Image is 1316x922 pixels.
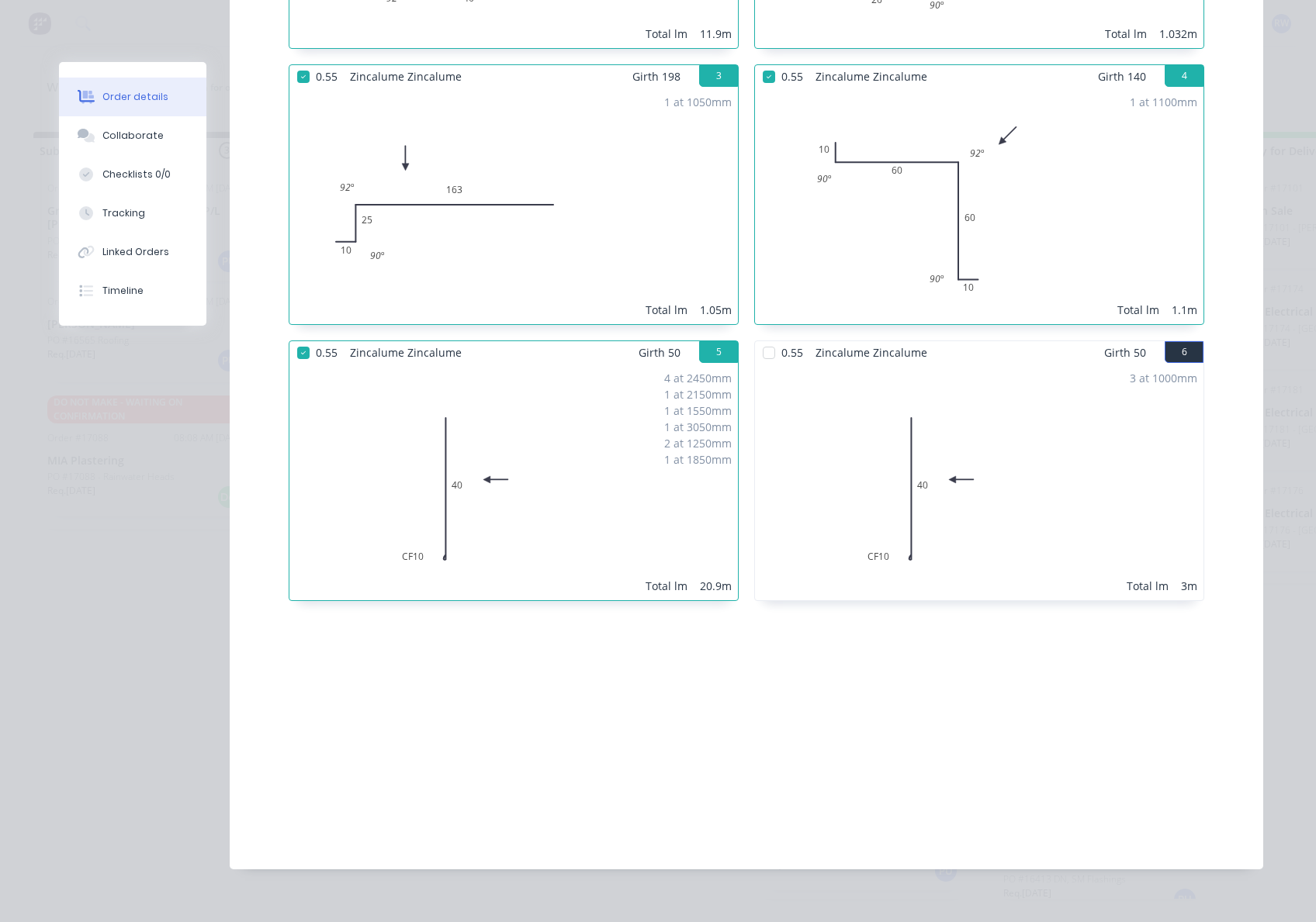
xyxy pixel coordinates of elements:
[1165,65,1203,87] button: 4
[775,341,809,364] span: 0.55
[664,402,732,419] div: 1 at 1550mm
[664,386,732,402] div: 1 at 2150mm
[1130,94,1197,110] div: 1 at 1100mm
[59,194,206,233] button: Tracking
[664,451,732,468] div: 1 at 1850mm
[664,370,732,386] div: 4 at 2450mm
[1117,302,1159,318] div: Total lm
[102,167,171,181] div: Checklists 0/0
[1098,65,1146,88] span: Girth 140
[1127,578,1169,594] div: Total lm
[646,578,687,594] div: Total lm
[755,88,1203,324] div: 01060601090º92º90º1 at 1100mmTotal lm1.1m
[664,419,732,435] div: 1 at 3050mm
[809,65,933,88] span: Zincalume Zincalume
[1181,578,1197,594] div: 3m
[755,364,1203,600] div: 0CF10403 at 1000mmTotal lm3m
[1159,26,1197,42] div: 1.032m
[59,155,206,194] button: Checklists 0/0
[310,341,344,364] span: 0.55
[59,271,206,310] button: Timeline
[664,94,732,110] div: 1 at 1050mm
[344,341,468,364] span: Zincalume Zincalume
[102,284,144,298] div: Timeline
[700,26,732,42] div: 11.9m
[700,578,732,594] div: 20.9m
[775,65,809,88] span: 0.55
[289,364,738,600] div: 0CF10404 at 2450mm1 at 2150mm1 at 1550mm1 at 3050mm2 at 1250mm1 at 1850mmTotal lm20.9m
[59,233,206,271] button: Linked Orders
[102,245,169,259] div: Linked Orders
[646,302,687,318] div: Total lm
[1104,341,1146,364] span: Girth 50
[664,435,732,451] div: 2 at 1250mm
[639,341,681,364] span: Girth 50
[699,65,738,87] button: 3
[59,78,206,116] button: Order details
[1130,370,1197,386] div: 3 at 1000mm
[1172,302,1197,318] div: 1.1m
[809,341,933,364] span: Zincalume Zincalume
[102,129,164,143] div: Collaborate
[700,302,732,318] div: 1.05m
[289,88,738,324] div: 0102516392º90º1 at 1050mmTotal lm1.05m
[1165,341,1203,363] button: 6
[632,65,681,88] span: Girth 198
[310,65,344,88] span: 0.55
[344,65,468,88] span: Zincalume Zincalume
[699,341,738,363] button: 5
[102,206,145,220] div: Tracking
[102,90,168,104] div: Order details
[1105,26,1147,42] div: Total lm
[646,26,687,42] div: Total lm
[59,116,206,155] button: Collaborate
